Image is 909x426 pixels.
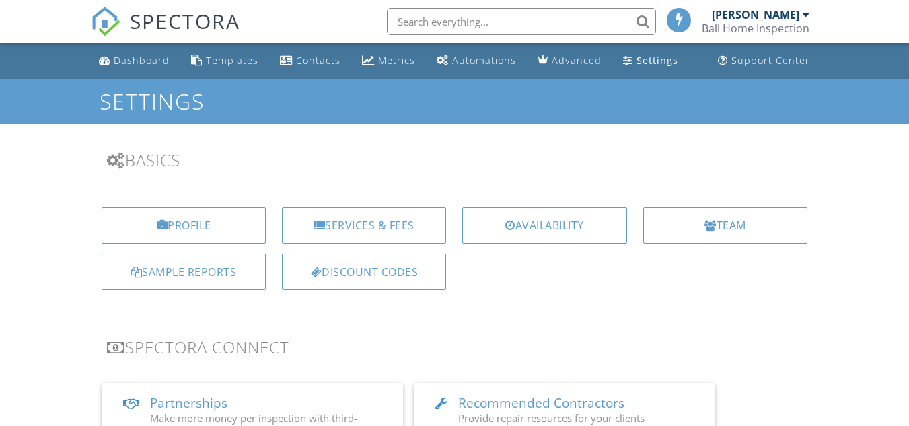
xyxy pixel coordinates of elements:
h3: Basics [107,151,802,169]
div: Templates [206,54,258,67]
a: Support Center [713,48,815,73]
a: Advanced [532,48,607,73]
div: Support Center [731,54,810,67]
div: Automations [452,54,516,67]
a: SPECTORA [91,18,240,46]
a: Sample Reports [102,254,266,290]
div: Dashboard [114,54,170,67]
div: Settings [637,54,678,67]
a: Profile [102,207,266,244]
span: Recommended Contractors [458,394,624,412]
a: Contacts [275,48,346,73]
a: Dashboard [94,48,175,73]
div: Ball Home Inspection [702,22,809,35]
div: [PERSON_NAME] [712,8,799,22]
h3: Spectora Connect [107,338,802,356]
a: Settings [618,48,684,73]
a: Metrics [357,48,421,73]
div: Contacts [296,54,340,67]
span: SPECTORA [130,7,240,35]
span: Partnerships [150,394,227,412]
a: Discount Codes [282,254,446,290]
a: Team [643,207,807,244]
a: Services & Fees [282,207,446,244]
a: Automations (Basic) [431,48,521,73]
h1: Settings [100,90,809,113]
input: Search everything... [387,8,656,35]
a: Templates [186,48,264,73]
a: Availability [462,207,626,244]
img: The Best Home Inspection Software - Spectora [91,7,120,36]
span: Provide repair resources for your clients [458,411,645,425]
div: Metrics [378,54,415,67]
div: Advanced [552,54,602,67]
